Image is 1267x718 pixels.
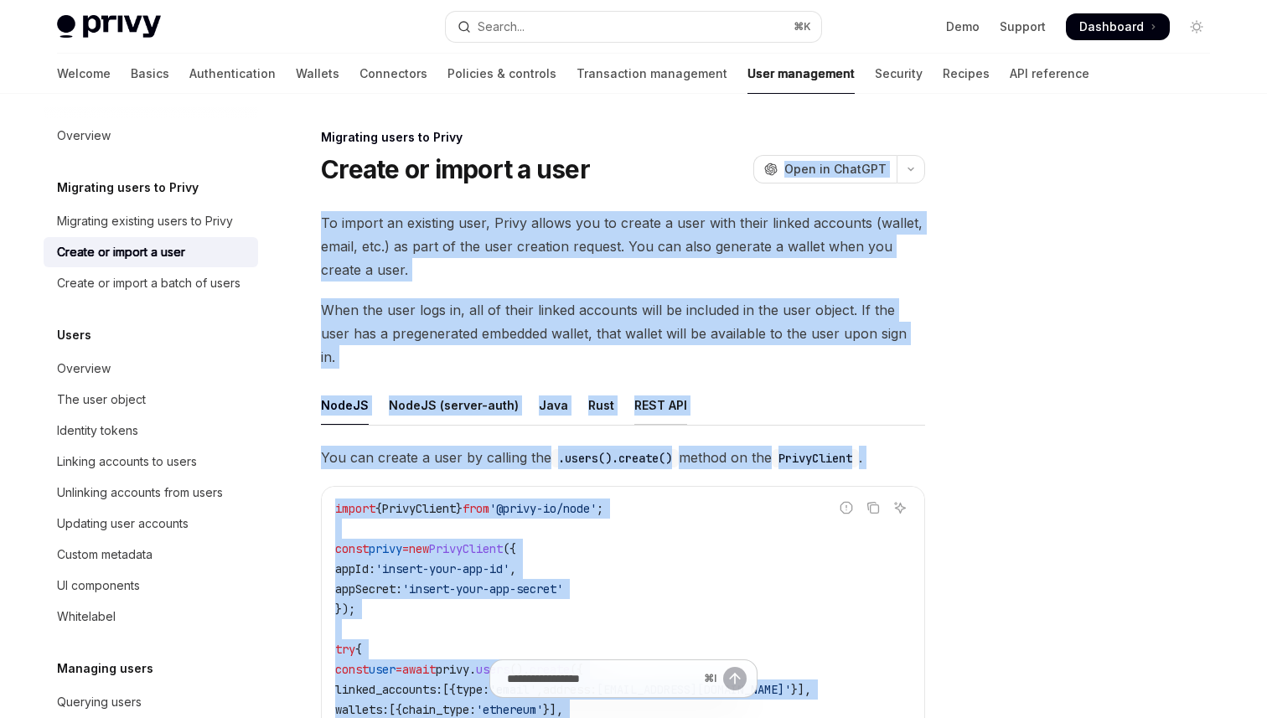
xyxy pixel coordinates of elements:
a: Create or import a batch of users [44,268,258,298]
span: '@privy-io/node' [489,501,597,516]
span: To import an existing user, Privy allows you to create a user with their linked accounts (wallet,... [321,211,925,282]
span: new [409,541,429,556]
span: }); [335,602,355,617]
div: The user object [57,390,146,410]
div: Overview [57,126,111,146]
a: Overview [44,121,258,151]
span: PrivyClient [382,501,456,516]
a: Transaction management [577,54,727,94]
span: When the user logs in, all of their linked accounts will be included in the user object. If the u... [321,298,925,369]
a: Policies & controls [447,54,556,94]
a: Demo [946,18,980,35]
a: Welcome [57,54,111,94]
span: appId: [335,561,375,576]
div: Rust [588,385,614,425]
a: Unlinking accounts from users [44,478,258,508]
button: Open in ChatGPT [753,155,897,183]
div: Querying users [57,692,142,712]
a: Recipes [943,54,990,94]
span: ({ [503,541,516,556]
div: Updating user accounts [57,514,189,534]
a: Basics [131,54,169,94]
div: NodeJS (server-auth) [389,385,519,425]
div: UI components [57,576,140,596]
span: 'insert-your-app-id' [375,561,509,576]
h5: Managing users [57,659,153,679]
a: Support [1000,18,1046,35]
span: ; [597,501,603,516]
a: Whitelabel [44,602,258,632]
span: import [335,501,375,516]
a: Connectors [359,54,427,94]
span: from [463,501,489,516]
span: Open in ChatGPT [784,161,887,178]
span: PrivyClient [429,541,503,556]
span: = [402,541,409,556]
h5: Migrating users to Privy [57,178,199,198]
img: light logo [57,15,161,39]
span: { [375,501,382,516]
div: Java [539,385,568,425]
span: privy [369,541,402,556]
div: Identity tokens [57,421,138,441]
div: Search... [478,17,525,37]
div: REST API [634,385,687,425]
button: Copy the contents from the code block [862,497,884,519]
div: Overview [57,359,111,379]
a: User management [747,54,855,94]
button: Ask AI [889,497,911,519]
a: Dashboard [1066,13,1170,40]
a: Querying users [44,687,258,717]
h5: Users [57,325,91,345]
span: Dashboard [1079,18,1144,35]
a: Linking accounts to users [44,447,258,477]
a: Custom metadata [44,540,258,570]
div: Custom metadata [57,545,153,565]
button: Open search [446,12,821,42]
a: UI components [44,571,258,601]
a: API reference [1010,54,1089,94]
code: .users().create() [551,449,679,467]
span: 'insert-your-app-secret' [402,581,563,597]
span: , [509,561,516,576]
div: Linking accounts to users [57,452,197,472]
a: Security [875,54,923,94]
a: The user object [44,385,258,415]
span: try [335,642,355,657]
a: Overview [44,354,258,384]
div: Create or import a batch of users [57,273,240,293]
div: Migrating existing users to Privy [57,211,233,231]
span: ⌘ K [794,20,811,34]
span: { [355,642,362,657]
button: Send message [723,667,747,690]
a: Migrating existing users to Privy [44,206,258,236]
div: NodeJS [321,385,369,425]
div: Create or import a user [57,242,185,262]
a: Authentication [189,54,276,94]
div: Whitelabel [57,607,116,627]
h1: Create or import a user [321,154,590,184]
span: You can create a user by calling the method on the . [321,446,925,469]
code: PrivyClient [772,449,859,467]
div: Migrating users to Privy [321,129,925,146]
a: Wallets [296,54,339,94]
span: const [335,541,369,556]
div: Unlinking accounts from users [57,483,223,503]
span: appSecret: [335,581,402,597]
button: Toggle dark mode [1183,13,1210,40]
a: Create or import a user [44,237,258,267]
input: Ask a question... [507,660,697,697]
button: Report incorrect code [835,497,857,519]
a: Identity tokens [44,416,258,446]
a: Updating user accounts [44,509,258,539]
span: } [456,501,463,516]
